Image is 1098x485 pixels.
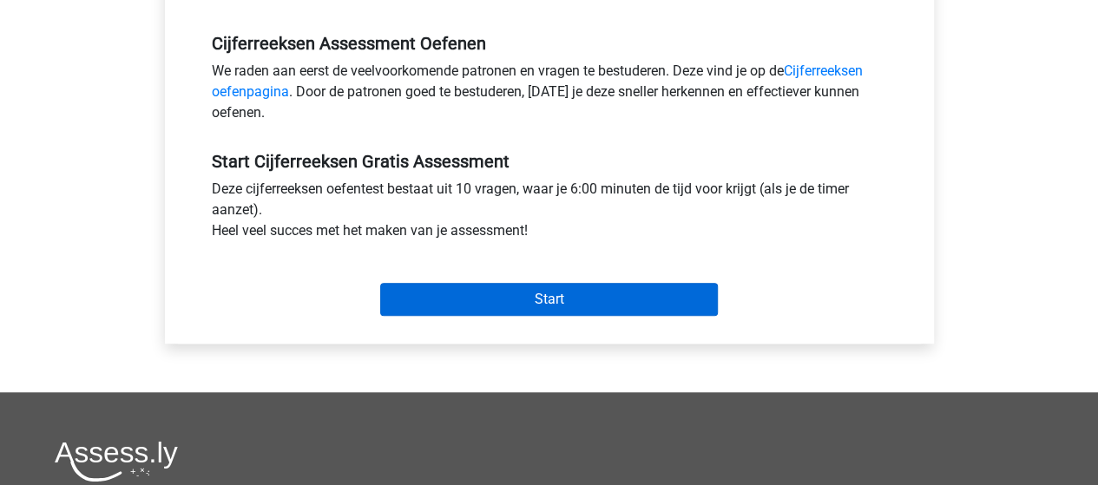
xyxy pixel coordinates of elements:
[55,441,178,482] img: Assessly logo
[212,151,887,172] h5: Start Cijferreeksen Gratis Assessment
[199,61,900,130] div: We raden aan eerst de veelvoorkomende patronen en vragen te bestuderen. Deze vind je op de . Door...
[212,33,887,54] h5: Cijferreeksen Assessment Oefenen
[380,283,718,316] input: Start
[199,179,900,248] div: Deze cijferreeksen oefentest bestaat uit 10 vragen, waar je 6:00 minuten de tijd voor krijgt (als...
